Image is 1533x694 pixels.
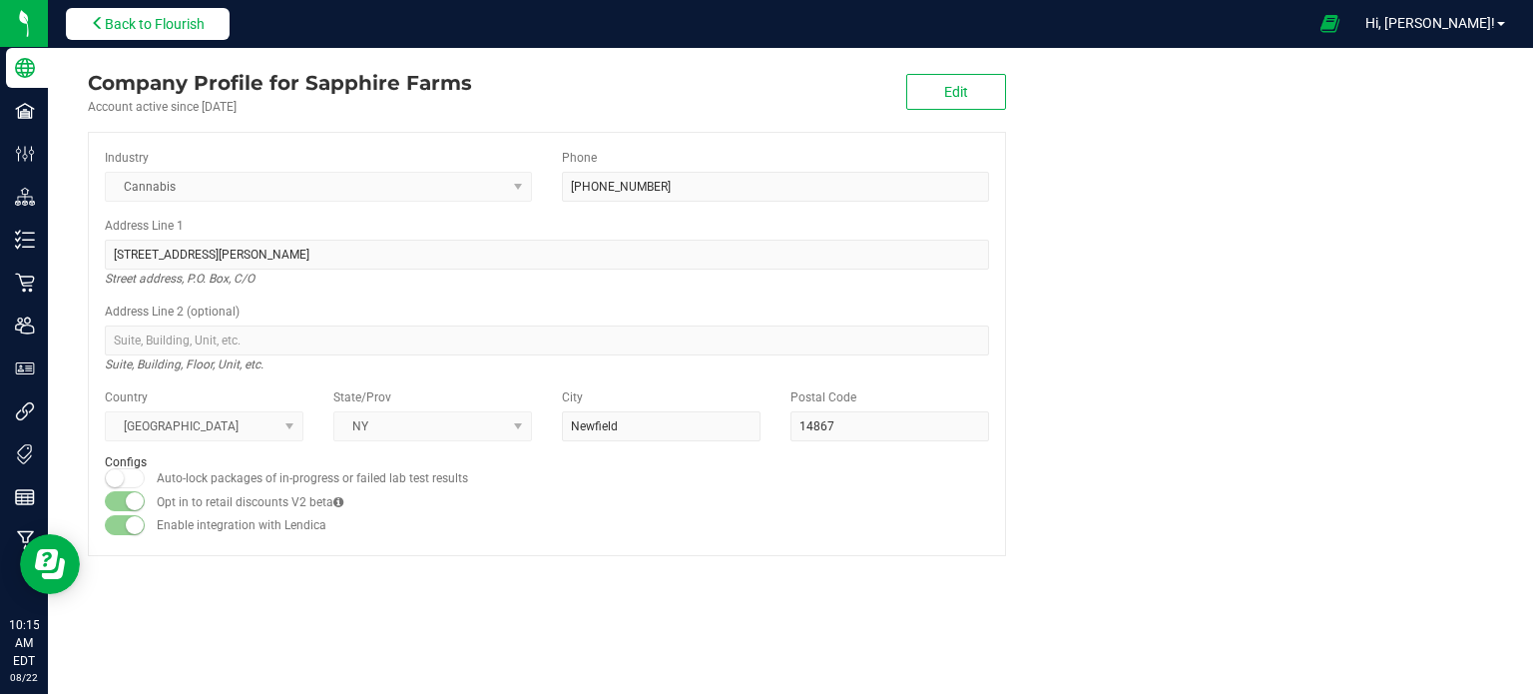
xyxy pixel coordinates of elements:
[105,16,205,32] span: Back to Flourish
[790,388,856,406] label: Postal Code
[906,74,1006,110] button: Edit
[157,469,468,487] label: Auto-lock packages of in-progress or failed lab test results
[15,58,35,78] inline-svg: Company
[105,149,149,167] label: Industry
[15,444,35,464] inline-svg: Tags
[15,101,35,121] inline-svg: Facilities
[66,8,230,40] button: Back to Flourish
[157,516,326,534] label: Enable integration with Lendica
[157,493,343,511] label: Opt in to retail discounts V2 beta
[562,411,761,441] input: City
[88,98,472,116] div: Account active since [DATE]
[15,316,35,336] inline-svg: Users
[15,230,35,250] inline-svg: Inventory
[105,352,263,376] i: Suite, Building, Floor, Unit, etc.
[105,388,148,406] label: Country
[15,358,35,378] inline-svg: User Roles
[562,388,583,406] label: City
[562,172,989,202] input: (123) 456-7890
[1307,4,1352,43] span: Open Ecommerce Menu
[1365,15,1495,31] span: Hi, [PERSON_NAME]!
[333,388,391,406] label: State/Prov
[562,149,597,167] label: Phone
[15,401,35,421] inline-svg: Integrations
[15,530,35,550] inline-svg: Manufacturing
[105,456,989,469] h2: Configs
[105,267,255,291] i: Street address, P.O. Box, C/O
[790,411,989,441] input: Postal Code
[105,303,240,321] label: Address Line 2 (optional)
[15,144,35,164] inline-svg: Configuration
[88,68,472,98] div: Sapphire Farms
[105,217,184,235] label: Address Line 1
[20,534,80,594] iframe: Resource center
[944,84,968,100] span: Edit
[15,187,35,207] inline-svg: Distribution
[105,240,989,270] input: Address
[105,326,989,355] input: Suite, Building, Unit, etc.
[15,487,35,507] inline-svg: Reports
[9,670,39,685] p: 08/22
[15,273,35,293] inline-svg: Retail
[9,616,39,670] p: 10:15 AM EDT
